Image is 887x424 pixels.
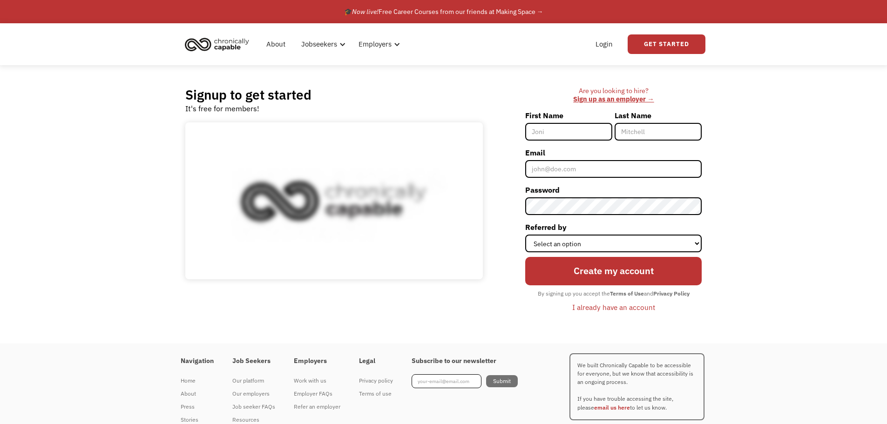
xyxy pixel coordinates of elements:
a: Login [590,29,618,59]
a: Home [181,374,214,387]
h4: Job Seekers [232,357,275,365]
form: Footer Newsletter [412,374,518,388]
div: Are you looking to hire? ‍ [525,87,702,104]
img: Chronically Capable logo [182,34,252,54]
div: Jobseekers [301,39,337,50]
h4: Navigation [181,357,214,365]
a: Press [181,400,214,413]
div: I already have an account [572,302,655,313]
div: Employers [353,29,403,59]
a: home [182,34,256,54]
div: Terms of use [359,388,393,399]
p: We built Chronically Capable to be accessible for everyone, but we know that accessibility is an ... [569,353,704,420]
a: Privacy policy [359,374,393,387]
div: Jobseekers [296,29,348,59]
a: Terms of use [359,387,393,400]
div: Refer an employer [294,401,340,412]
div: Job seeker FAQs [232,401,275,412]
div: Our employers [232,388,275,399]
input: Create my account [525,257,702,285]
a: Work with us [294,374,340,387]
label: Referred by [525,220,702,235]
div: Home [181,375,214,386]
div: Press [181,401,214,412]
a: I already have an account [565,299,662,315]
form: Member-Signup-Form [525,108,702,315]
div: Employer FAQs [294,388,340,399]
a: About [261,29,291,59]
div: 🎓 Free Career Courses from our friends at Making Space → [344,6,543,17]
div: By signing up you accept the and [533,288,694,300]
label: Email [525,145,702,160]
input: your-email@email.com [412,374,481,388]
em: Now live! [352,7,379,16]
a: Our employers [232,387,275,400]
input: Joni [525,123,612,141]
strong: Privacy Policy [653,290,690,297]
input: Mitchell [615,123,702,141]
div: It's free for members! [185,103,259,114]
a: email us here [594,404,630,411]
a: About [181,387,214,400]
div: Work with us [294,375,340,386]
label: First Name [525,108,612,123]
div: Our platform [232,375,275,386]
div: About [181,388,214,399]
a: Refer an employer [294,400,340,413]
div: Employers [359,39,392,50]
label: Last Name [615,108,702,123]
a: Sign up as an employer → [573,94,654,103]
h4: Employers [294,357,340,365]
h4: Subscribe to our newsletter [412,357,518,365]
div: Privacy policy [359,375,393,386]
h4: Legal [359,357,393,365]
a: Employer FAQs [294,387,340,400]
input: john@doe.com [525,160,702,178]
strong: Terms of Use [610,290,644,297]
label: Password [525,182,702,197]
a: Job seeker FAQs [232,400,275,413]
a: Get Started [628,34,705,54]
h2: Signup to get started [185,87,311,103]
a: Our platform [232,374,275,387]
input: Submit [486,375,518,387]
